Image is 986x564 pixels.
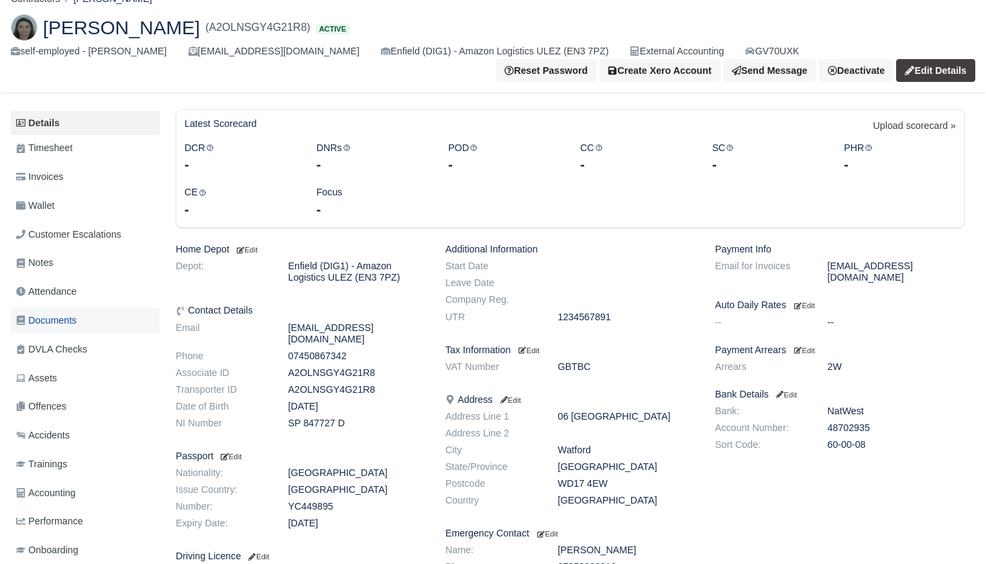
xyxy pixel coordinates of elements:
[535,528,558,538] a: Edit
[166,401,278,412] dt: Date of Birth
[16,198,54,214] span: Wallet
[435,495,548,506] dt: Country
[278,322,436,345] dd: [EMAIL_ADDRESS][DOMAIN_NAME]
[166,261,278,283] dt: Depot:
[548,312,706,323] dd: 1234567891
[16,371,57,386] span: Assets
[498,394,521,405] a: Edit
[705,361,818,373] dt: Arrears
[16,543,78,558] span: Onboarding
[516,344,539,355] a: Edit
[630,44,724,59] div: External Accounting
[11,193,160,219] a: Wallet
[16,169,63,185] span: Invoices
[166,322,278,345] dt: Email
[307,185,439,219] div: Focus
[11,451,160,477] a: Trainings
[176,451,425,462] h6: Passport
[278,261,436,283] dd: Enfield (DIG1) - Amazon Logistics ULEZ (EN3 7PZ)
[705,261,818,283] dt: Email for Invoices
[246,551,269,561] a: Edit
[16,485,76,501] span: Accounting
[278,367,436,379] dd: A2OLNSGY4G21R8
[11,393,160,420] a: Offences
[435,545,548,556] dt: Name:
[794,346,815,355] small: Edit
[278,467,436,479] dd: [GEOGRAPHIC_DATA]
[435,261,548,272] dt: Start Date
[16,284,76,299] span: Attendance
[166,501,278,512] dt: Number:
[1,3,985,93] div: Elaine De oliveira
[548,361,706,373] dd: GBTBC
[166,367,278,379] dt: Associate ID
[278,350,436,362] dd: 07450867342
[435,277,548,289] dt: Leave Date
[715,244,965,255] h6: Payment Info
[307,140,439,175] div: DNRs
[498,396,521,404] small: Edit
[537,530,558,538] small: Edit
[235,244,258,254] a: Edit
[11,537,160,563] a: Onboarding
[548,444,706,456] dd: Watford
[705,317,818,328] dt: --
[435,461,548,473] dt: State/Province
[246,553,269,561] small: Edit
[11,336,160,363] a: DVLA Checks
[548,495,706,506] dd: [GEOGRAPHIC_DATA]
[278,418,436,429] dd: SP 847727 D
[166,484,278,496] dt: Issue Country:
[176,551,425,562] h6: Driving Licence
[896,59,975,82] a: Edit Details
[435,294,548,305] dt: Company Reg.
[16,227,121,242] span: Customer Escalations
[16,255,53,271] span: Notes
[166,384,278,395] dt: Transporter ID
[166,418,278,429] dt: NI Number
[445,244,695,255] h6: Additional Information
[235,246,258,254] small: Edit
[184,118,257,130] h6: Latest Scorecard
[818,422,975,434] dd: 48702935
[205,19,311,36] span: (A2OLNSGY4G21R8)
[774,389,797,399] a: Edit
[548,411,706,422] dd: 06 [GEOGRAPHIC_DATA]
[705,422,818,434] dt: Account Number:
[448,155,560,174] div: -
[794,301,815,310] small: Edit
[435,312,548,323] dt: UTR
[715,389,965,400] h6: Bank Details
[188,44,360,59] div: [EMAIL_ADDRESS][DOMAIN_NAME]
[11,279,160,305] a: Attendance
[818,317,975,328] dd: --
[316,24,349,34] span: Active
[11,222,160,248] a: Customer Escalations
[919,500,986,564] iframe: Chat Widget
[435,478,548,489] dt: Postcode
[548,478,706,489] dd: WD17 4EW
[496,59,596,82] button: Reset Password
[715,344,965,356] h6: Payment Arrears
[599,59,720,82] button: Create Xero Account
[818,361,975,373] dd: 2W
[381,44,608,59] div: Enfield (DIG1) - Amazon Logistics ULEZ (EN3 7PZ)
[844,155,956,174] div: -
[435,411,548,422] dt: Address Line 1
[11,508,160,534] a: Performance
[176,305,425,316] h6: Contact Details
[317,155,429,174] div: -
[174,185,307,219] div: CE
[11,365,160,391] a: Assets
[445,394,695,406] h6: Address
[435,361,548,373] dt: VAT Number
[16,457,67,472] span: Trainings
[445,528,695,539] h6: Emergency Contact
[705,439,818,451] dt: Sort Code:
[16,399,66,414] span: Offences
[548,461,706,473] dd: [GEOGRAPHIC_DATA]
[166,518,278,529] dt: Expiry Date:
[818,439,975,451] dd: 60-00-08
[219,451,241,461] a: Edit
